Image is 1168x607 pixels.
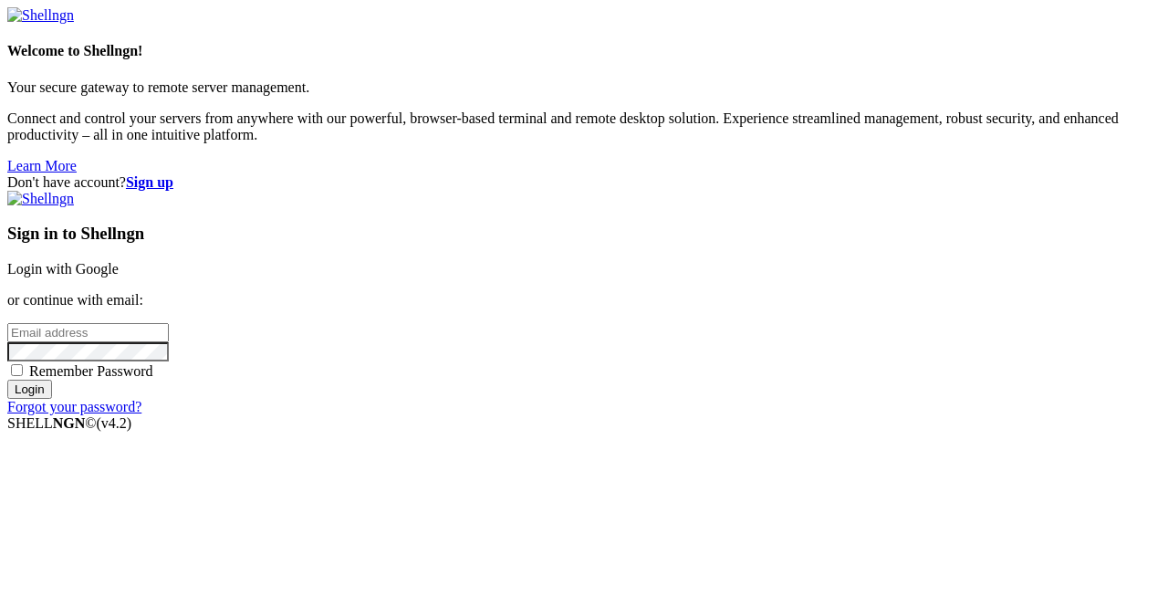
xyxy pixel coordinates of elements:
input: Login [7,380,52,399]
b: NGN [53,415,86,431]
p: Your secure gateway to remote server management. [7,79,1161,96]
span: SHELL © [7,415,131,431]
p: or continue with email: [7,292,1161,309]
img: Shellngn [7,191,74,207]
h3: Sign in to Shellngn [7,224,1161,244]
input: Remember Password [11,364,23,376]
p: Connect and control your servers from anywhere with our powerful, browser-based terminal and remo... [7,110,1161,143]
input: Email address [7,323,169,342]
a: Learn More [7,158,77,173]
div: Don't have account? [7,174,1161,191]
h4: Welcome to Shellngn! [7,43,1161,59]
a: Forgot your password? [7,399,141,414]
span: 4.2.0 [97,415,132,431]
span: Remember Password [29,363,153,379]
img: Shellngn [7,7,74,24]
a: Sign up [126,174,173,190]
a: Login with Google [7,261,119,277]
